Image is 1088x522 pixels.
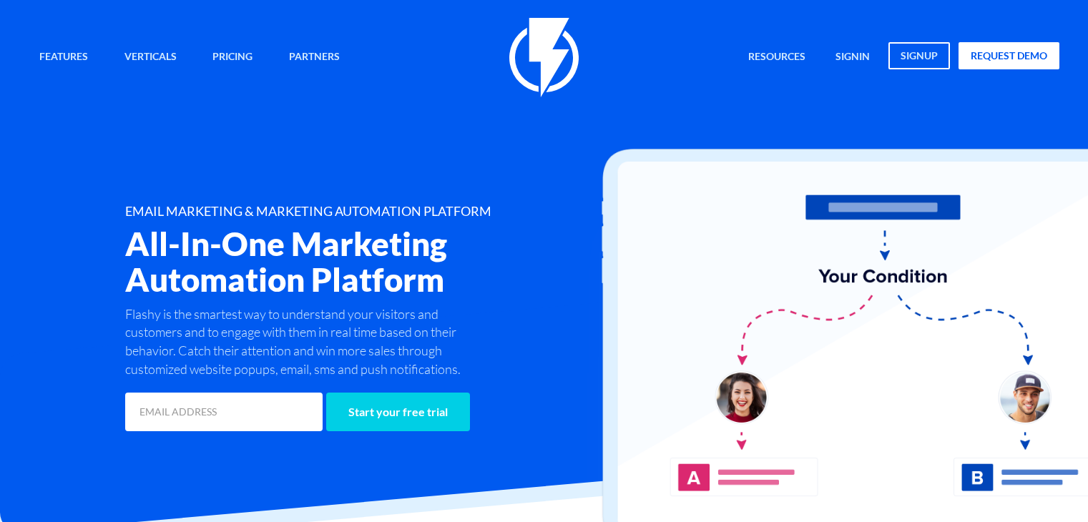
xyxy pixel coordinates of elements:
[29,42,99,73] a: Features
[959,42,1059,69] a: request demo
[202,42,263,73] a: Pricing
[326,393,470,431] input: Start your free trial
[737,42,816,73] a: Resources
[278,42,351,73] a: Partners
[125,393,323,431] input: EMAIL ADDRESS
[114,42,187,73] a: Verticals
[125,205,619,219] h1: EMAIL MARKETING & MARKETING AUTOMATION PLATFORM
[888,42,950,69] a: signup
[825,42,881,73] a: signin
[125,226,619,297] h2: All-In-One Marketing Automation Platform
[125,305,490,379] p: Flashy is the smartest way to understand your visitors and customers and to engage with them in r...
